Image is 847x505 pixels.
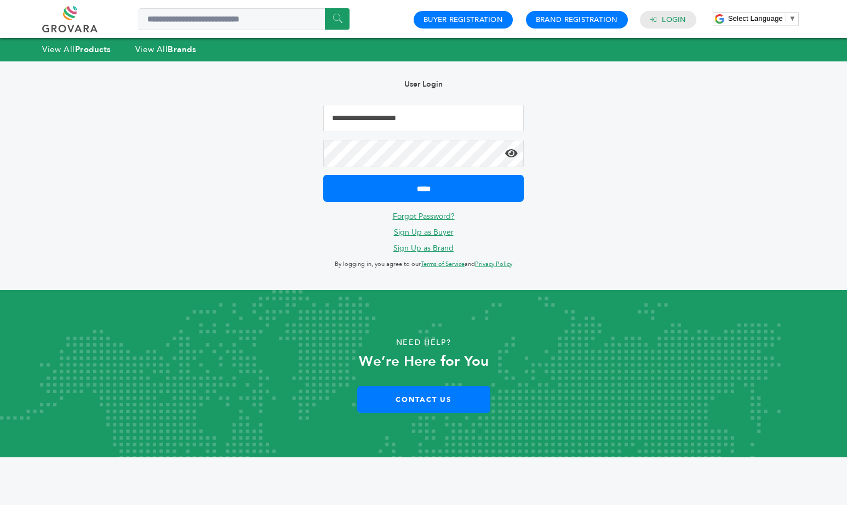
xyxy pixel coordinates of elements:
[404,79,443,89] b: User Login
[168,44,196,55] strong: Brands
[42,334,804,351] p: Need Help?
[662,15,686,25] a: Login
[394,227,454,237] a: Sign Up as Buyer
[393,211,455,222] a: Forgot Password?
[728,14,783,22] span: Select Language
[393,243,454,253] a: Sign Up as Brand
[536,15,618,25] a: Brand Registration
[421,260,465,268] a: Terms of Service
[789,14,796,22] span: ▼
[475,260,512,268] a: Privacy Policy
[359,351,489,371] strong: We’re Here for You
[728,14,796,22] a: Select Language​
[323,105,524,132] input: Email Address
[423,15,503,25] a: Buyer Registration
[139,8,350,30] input: Search a product or brand...
[323,140,524,167] input: Password
[357,386,490,413] a: Contact Us
[323,258,524,271] p: By logging in, you agree to our and
[42,44,111,55] a: View AllProducts
[75,44,111,55] strong: Products
[135,44,197,55] a: View AllBrands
